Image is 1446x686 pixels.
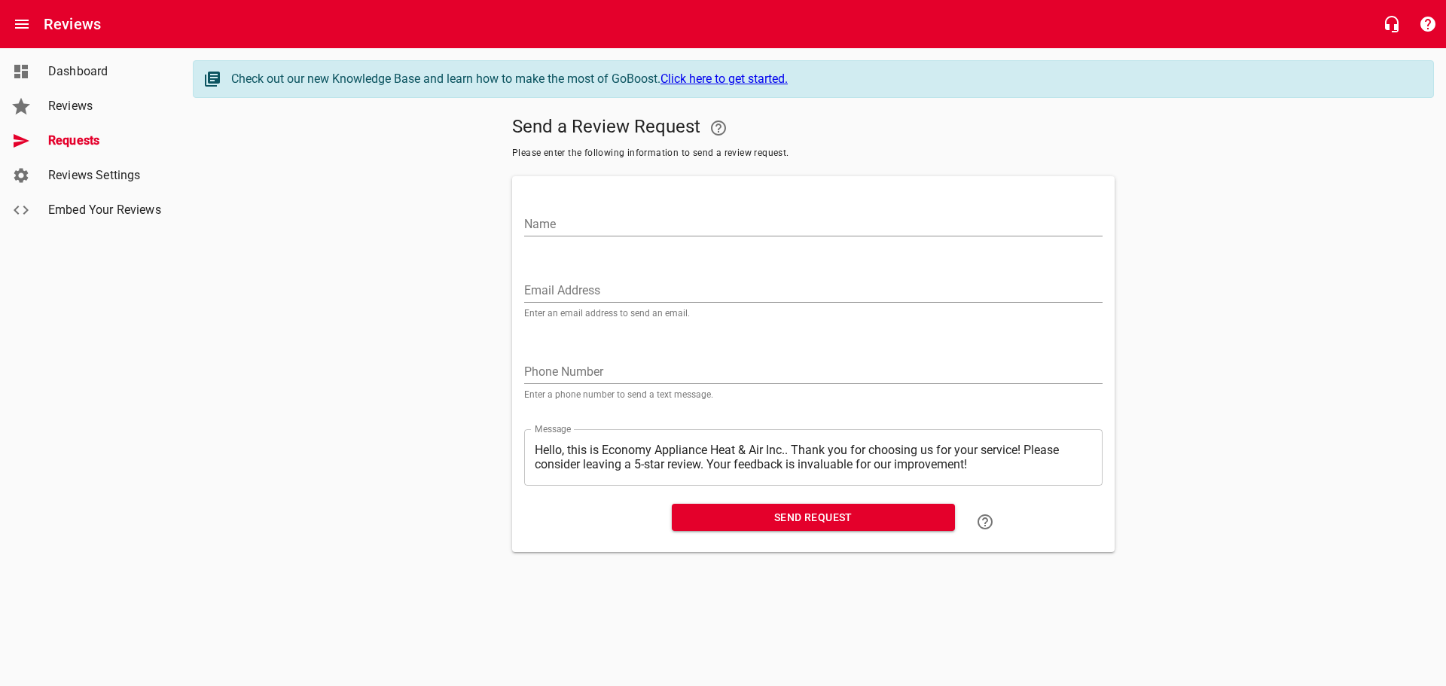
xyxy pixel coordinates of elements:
span: Embed Your Reviews [48,201,163,219]
button: Support Portal [1410,6,1446,42]
p: Enter an email address to send an email. [524,309,1103,318]
span: Requests [48,132,163,150]
span: Reviews [48,97,163,115]
h5: Send a Review Request [512,110,1115,146]
div: Check out our new Knowledge Base and learn how to make the most of GoBoost. [231,70,1418,88]
span: Reviews Settings [48,166,163,184]
span: Dashboard [48,63,163,81]
button: Open drawer [4,6,40,42]
textarea: Hello, this is Economy Appliance Heat & Air Inc.. Thank you for choosing us for your service! Ple... [535,443,1092,471]
button: Live Chat [1374,6,1410,42]
span: Please enter the following information to send a review request. [512,146,1115,161]
h6: Reviews [44,12,101,36]
button: Send Request [672,504,955,532]
span: Send Request [684,508,943,527]
a: Your Google or Facebook account must be connected to "Send a Review Request" [700,110,737,146]
p: Enter a phone number to send a text message. [524,390,1103,399]
a: Learn how to "Send a Review Request" [967,504,1003,540]
a: Click here to get started. [660,72,788,86]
